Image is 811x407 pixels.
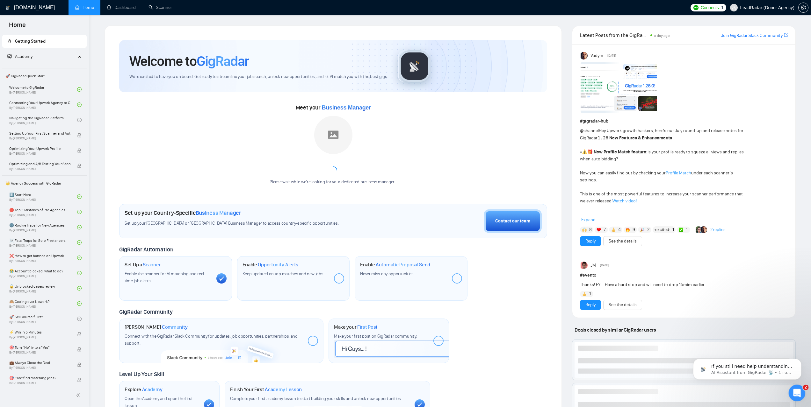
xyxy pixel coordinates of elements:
span: GigRadar Community [119,308,173,315]
h1: # gigradar-hub [580,118,788,125]
button: Contact our team [484,209,542,233]
span: Make your first post on GigRadar community. [334,333,417,339]
a: 1️⃣ Start HereBy[PERSON_NAME] [9,190,77,204]
a: ❌ How to get banned on UpworkBy[PERSON_NAME] [9,251,77,265]
img: Vadym [581,52,588,60]
img: Profile image for AI Assistant from GigRadar 📡 [13,133,26,146]
span: Optimizing Your Upwork Profile [9,145,70,152]
span: @channel [580,128,599,133]
h1: Finish Your First [230,386,302,393]
span: Academy Lesson [265,386,302,393]
h1: Make your [334,324,378,330]
img: logo [13,12,23,22]
div: Thanks! FYI - Have a hard stop and will need to drop 15mim earlier [580,281,746,288]
span: By [PERSON_NAME] [9,152,70,156]
span: Getting Started [15,39,46,44]
span: :excited: [654,226,670,233]
div: Напишіть нам повідомлення [13,160,106,167]
div: Закрити [110,10,121,22]
div: • 1 год. тому [77,139,107,146]
span: Vadym [590,52,603,59]
span: lock [77,164,82,168]
span: If you still need help understanding the difference between job preferences and client parameters... [28,133,532,138]
span: 🎁 [587,149,593,155]
h1: Set up your Country-Specific [125,209,241,216]
img: F09AC4U7ATU-image.png [581,62,657,113]
a: See the details [609,238,637,245]
p: Чим вам допомогти? [13,88,115,110]
span: 8 [589,227,592,233]
h1: Enable [360,262,430,268]
a: Join GigRadar Slack Community [721,32,783,39]
div: Нещодавнє повідомлення [13,123,114,130]
div: AI Assistant from GigRadar 📡 [28,139,76,146]
a: 🚀 Sell Yourself FirstBy[PERSON_NAME] [9,312,77,326]
span: By [PERSON_NAME] [9,167,70,171]
span: Пошук в статтях [13,188,56,195]
span: Latest Posts from the GigRadar Community [580,31,648,39]
span: Home [4,20,31,34]
a: See the details [609,301,637,308]
img: JM [581,262,588,269]
a: Reply [585,238,596,245]
button: setting [798,3,808,13]
div: Нещодавнє повідомленняProfile image for AI Assistant from GigRadar 📡If you still need help unders... [6,118,121,151]
span: check-circle [77,317,82,321]
img: placeholder.png [314,116,352,154]
span: setting [799,5,808,10]
span: Setting Up Your First Scanner and Auto-Bidder [9,130,70,137]
span: JM [590,262,596,269]
img: 🔥 [626,228,630,232]
div: Contact our team [495,218,530,225]
img: slackcommunity-bg.png [161,334,283,363]
span: check-circle [77,256,82,260]
button: Повідомлення [42,199,85,224]
img: Alex B [696,226,703,233]
a: homeHome [75,5,94,10]
strong: New Features & Enhancements [609,135,672,141]
a: dashboardDashboard [107,5,136,10]
span: [DATE] [607,53,616,59]
img: upwork-logo.png [693,5,699,10]
span: Connects: [701,4,720,11]
span: 1 [589,291,591,297]
span: rocket [7,39,12,43]
a: Watch video! [612,198,637,204]
span: By [PERSON_NAME] [9,335,70,339]
img: ✅ [679,228,683,232]
span: Scanner [143,262,161,268]
a: 😭 Account blocked: what to do?By[PERSON_NAME] [9,266,77,280]
span: Academy [142,386,163,393]
span: check-circle [77,240,82,245]
a: 🙈 Getting over Upwork?By[PERSON_NAME] [9,297,77,311]
span: GigRadar [197,53,249,70]
span: Головна [11,214,32,219]
span: check-circle [77,194,82,199]
span: Business Manager [196,209,241,216]
span: Academy [15,54,33,59]
span: 1 [721,4,724,11]
span: [DATE] [600,263,609,268]
span: lock [77,378,82,382]
span: loading [329,165,338,175]
span: Deals closed by similar GigRadar users [572,324,658,335]
span: Never miss any opportunities. [360,271,414,277]
span: 4 [618,227,621,233]
button: Reply [580,300,601,310]
span: check-circle [77,102,82,107]
h1: # events [580,272,788,279]
strong: Profile management upgrades: [582,212,645,218]
a: 2replies [710,227,726,233]
h1: [PERSON_NAME] [125,324,188,330]
div: Зазвичай ми відповідаємо за хвилину [13,167,106,173]
img: ❤️ [597,228,601,232]
span: Community [162,324,188,330]
span: check-circle [77,210,82,214]
a: Connecting Your Upwork Agency to GigRadarBy[PERSON_NAME] [9,98,77,112]
span: user [732,5,736,10]
a: ⛔ Top 3 Mistakes of Pro AgenciesBy[PERSON_NAME] [9,205,77,219]
img: 🙌 [582,228,587,232]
